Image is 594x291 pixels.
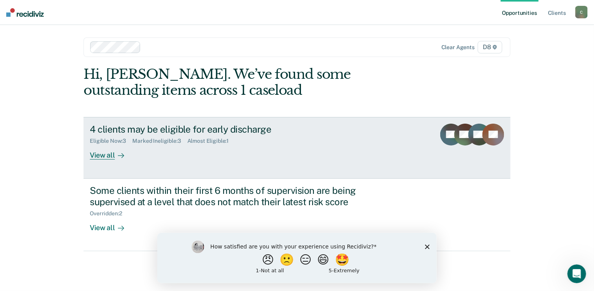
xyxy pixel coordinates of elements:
div: Some clients within their first 6 months of supervision are being supervised at a level that does... [90,185,364,208]
div: View all [90,217,133,232]
div: Marked Ineligible : 3 [132,138,187,144]
iframe: Survey by Kim from Recidiviz [157,233,437,283]
img: Recidiviz [6,8,44,17]
div: Overridden : 2 [90,210,128,217]
a: 4 clients may be eligible for early dischargeEligible Now:3Marked Ineligible:3Almost Eligible:1Vi... [84,117,510,179]
div: Clear agents [441,44,475,51]
div: Eligible Now : 3 [90,138,132,144]
div: View all [90,144,133,160]
iframe: Intercom live chat [567,264,586,283]
span: D8 [478,41,502,53]
div: 4 clients may be eligible for early discharge [90,124,364,135]
div: Hi, [PERSON_NAME]. We’ve found some outstanding items across 1 caseload [84,66,425,98]
a: Some clients within their first 6 months of supervision are being supervised at a level that does... [84,179,510,251]
button: C [575,6,588,18]
div: Almost Eligible : 1 [187,138,235,144]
